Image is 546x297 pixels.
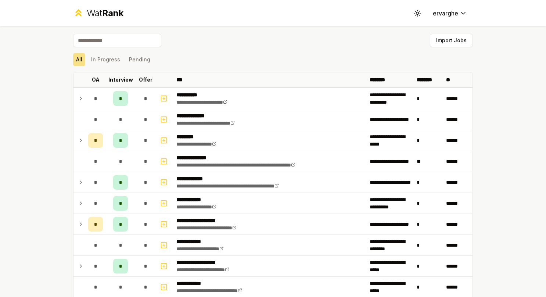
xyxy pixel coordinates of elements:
div: Wat [87,7,123,19]
a: WatRank [73,7,123,19]
button: ervarghe [427,7,473,20]
button: All [73,53,85,66]
button: Import Jobs [430,34,473,47]
p: Interview [108,76,133,83]
p: OA [92,76,100,83]
span: ervarghe [433,9,458,18]
span: Rank [102,8,123,18]
button: Pending [126,53,153,66]
button: In Progress [88,53,123,66]
p: Offer [139,76,152,83]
